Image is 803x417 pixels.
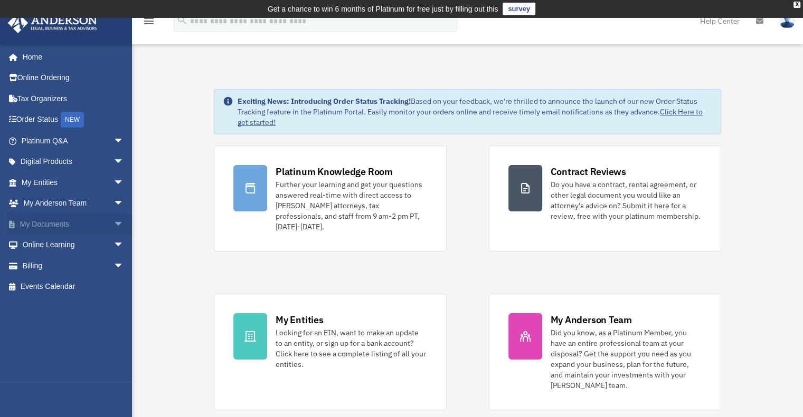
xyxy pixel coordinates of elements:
a: Platinum Knowledge Room Further your learning and get your questions answered real-time with dire... [214,146,446,251]
a: My Entitiesarrow_drop_down [7,172,140,193]
div: Contract Reviews [551,165,626,178]
a: My Anderson Team Did you know, as a Platinum Member, you have an entire professional team at your... [489,294,721,410]
img: User Pic [779,13,795,28]
div: Get a chance to win 6 months of Platinum for free just by filling out this [268,3,498,15]
a: Digital Productsarrow_drop_down [7,151,140,172]
a: Online Learningarrow_drop_down [7,235,140,256]
a: menu [143,18,155,27]
a: My Anderson Teamarrow_drop_down [7,193,140,214]
a: Platinum Q&Aarrow_drop_down [7,130,140,151]
span: arrow_drop_down [114,130,135,152]
div: Do you have a contract, rental agreement, or other legal document you would like an attorney's ad... [551,179,702,221]
div: Further your learning and get your questions answered real-time with direct access to [PERSON_NAM... [276,179,427,232]
a: Click Here to get started! [238,107,703,127]
div: My Entities [276,313,323,326]
div: My Anderson Team [551,313,632,326]
div: Based on your feedback, we're thrilled to announce the launch of our new Order Status Tracking fe... [238,96,712,128]
a: Billingarrow_drop_down [7,255,140,276]
a: Contract Reviews Do you have a contract, rental agreement, or other legal document you would like... [489,146,721,251]
strong: Exciting News: Introducing Order Status Tracking! [238,96,411,106]
span: arrow_drop_down [114,193,135,215]
a: Tax Organizers [7,88,140,109]
img: Anderson Advisors Platinum Portal [5,13,100,33]
a: Home [7,46,135,67]
div: Platinum Knowledge Room [276,165,393,178]
a: Events Calendar [7,276,140,297]
div: Looking for an EIN, want to make an update to an entity, or sign up for a bank account? Click her... [276,327,427,370]
span: arrow_drop_down [114,151,135,173]
div: NEW [61,112,84,128]
a: Order StatusNEW [7,109,140,131]
i: search [176,14,188,26]
a: My Documentsarrow_drop_down [7,214,140,235]
a: survey [503,3,535,15]
span: arrow_drop_down [114,255,135,277]
i: menu [143,15,155,27]
span: arrow_drop_down [114,172,135,193]
a: Online Ordering [7,67,140,89]
div: close [793,2,800,8]
span: arrow_drop_down [114,235,135,256]
a: My Entities Looking for an EIN, want to make an update to an entity, or sign up for a bank accoun... [214,294,446,410]
div: Did you know, as a Platinum Member, you have an entire professional team at your disposal? Get th... [551,327,702,391]
span: arrow_drop_down [114,214,135,235]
